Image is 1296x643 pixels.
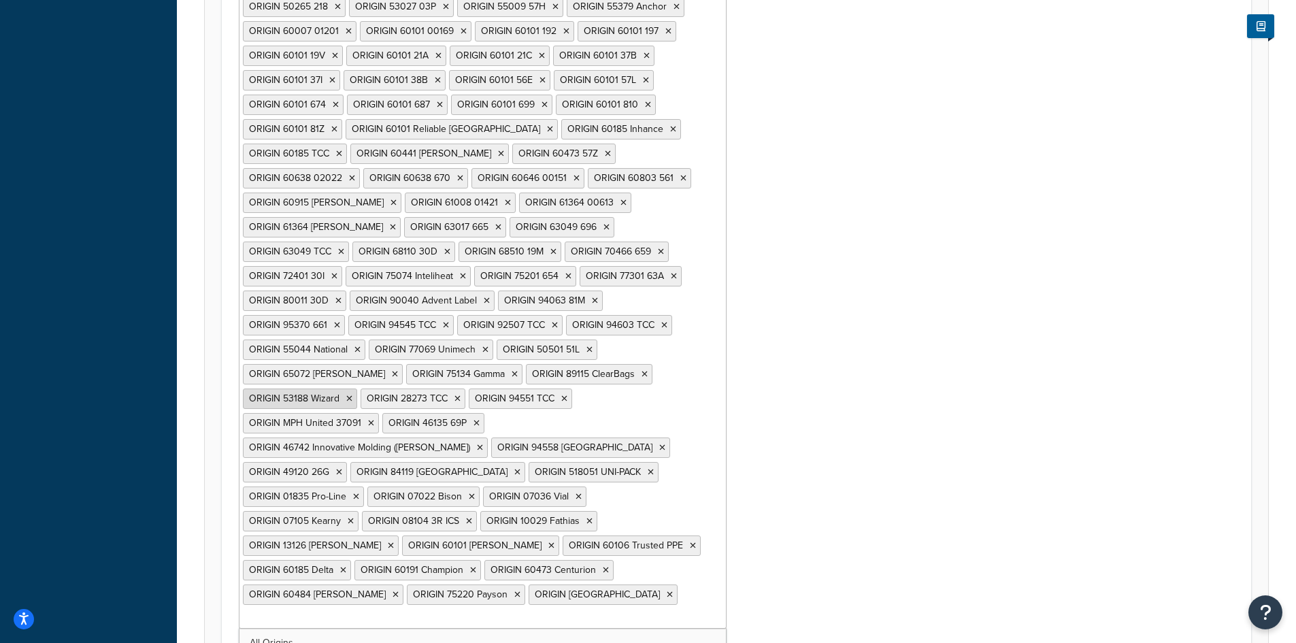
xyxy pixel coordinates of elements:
[249,440,470,455] span: ORIGIN 46742 Innovative Molding ([PERSON_NAME])
[465,244,544,259] span: ORIGIN 68510 19M
[249,146,329,161] span: ORIGIN 60185 TCC
[367,391,448,406] span: ORIGIN 28273 TCC
[249,195,384,210] span: ORIGIN 60915 [PERSON_NAME]
[535,587,660,601] span: ORIGIN [GEOGRAPHIC_DATA]
[535,465,641,479] span: ORIGIN 518051 UNI-PACK
[249,122,325,136] span: ORIGIN 60101 81Z
[411,195,498,210] span: ORIGIN 61008 01421
[480,269,559,283] span: ORIGIN 75201 654
[489,489,569,504] span: ORIGIN 07036 Vial
[456,48,532,63] span: ORIGIN 60101 21C
[518,146,598,161] span: ORIGIN 60473 57Z
[475,391,554,406] span: ORIGIN 94551 TCC
[369,171,450,185] span: ORIGIN 60638 670
[366,24,454,38] span: ORIGIN 60101 00169
[491,563,596,577] span: ORIGIN 60473 Centurion
[1248,595,1282,629] button: Open Resource Center
[486,514,580,528] span: ORIGIN 10029 Fathias
[350,73,428,87] span: ORIGIN 60101 38B
[249,391,339,406] span: ORIGIN 53188 Wizard
[354,318,436,332] span: ORIGIN 94545 TCC
[353,97,430,112] span: ORIGIN 60101 687
[463,318,545,332] span: ORIGIN 92507 TCC
[457,97,535,112] span: ORIGIN 60101 699
[567,122,663,136] span: ORIGIN 60185 Inhance
[249,587,386,601] span: ORIGIN 60484 [PERSON_NAME]
[356,465,508,479] span: ORIGIN 84119 [GEOGRAPHIC_DATA]
[497,440,652,455] span: ORIGIN 94558 [GEOGRAPHIC_DATA]
[249,514,341,528] span: ORIGIN 07105 Kearny
[249,24,339,38] span: ORIGIN 60007 01201
[388,416,467,430] span: ORIGIN 46135 69P
[359,244,437,259] span: ORIGIN 68110 30D
[249,73,322,87] span: ORIGIN 60101 37I
[373,489,462,504] span: ORIGIN 07022 Bison
[455,73,533,87] span: ORIGIN 60101 56E
[1247,14,1274,38] button: Show Help Docs
[562,97,638,112] span: ORIGIN 60101 810
[584,24,659,38] span: ORIGIN 60101 197
[478,171,567,185] span: ORIGIN 60646 00151
[249,293,329,308] span: ORIGIN 80011 30D
[249,220,383,234] span: ORIGIN 61364 [PERSON_NAME]
[504,293,585,308] span: ORIGIN 94063 81M
[594,171,674,185] span: ORIGIN 60803 561
[412,367,505,381] span: ORIGIN 75134 Gamma
[249,269,325,283] span: ORIGIN 72401 30I
[481,24,556,38] span: ORIGIN 60101 192
[249,48,325,63] span: ORIGIN 60101 19V
[525,195,614,210] span: ORIGIN 61364 00613
[572,318,654,332] span: ORIGIN 94603 TCC
[571,244,651,259] span: ORIGIN 70466 659
[408,538,542,553] span: ORIGIN 60101 [PERSON_NAME]
[410,220,488,234] span: ORIGIN 63017 665
[559,48,637,63] span: ORIGIN 60101 37B
[249,465,329,479] span: ORIGIN 49120 26G
[368,514,459,528] span: ORIGIN 08104 3R ICS
[503,342,580,357] span: ORIGIN 50501 51L
[516,220,597,234] span: ORIGIN 63049 696
[352,269,453,283] span: ORIGIN 75074 Inteliheat
[532,367,635,381] span: ORIGIN 89115 ClearBags
[249,244,331,259] span: ORIGIN 63049 TCC
[356,293,477,308] span: ORIGIN 90040 Advent Label
[352,122,540,136] span: ORIGIN 60101 Reliable [GEOGRAPHIC_DATA]
[249,342,348,357] span: ORIGIN 55044 National
[249,538,381,553] span: ORIGIN 13126 [PERSON_NAME]
[249,171,342,185] span: ORIGIN 60638 02022
[249,563,333,577] span: ORIGIN 60185 Delta
[569,538,683,553] span: ORIGIN 60106 Trusted PPE
[375,342,476,357] span: ORIGIN 77069 Unimech
[356,146,491,161] span: ORIGIN 60441 [PERSON_NAME]
[249,97,326,112] span: ORIGIN 60101 674
[413,587,508,601] span: ORIGIN 75220 Payson
[249,367,385,381] span: ORIGIN 65072 [PERSON_NAME]
[586,269,664,283] span: ORIGIN 77301 63A
[352,48,429,63] span: ORIGIN 60101 21A
[560,73,636,87] span: ORIGIN 60101 57L
[249,318,327,332] span: ORIGIN 95370 661
[249,416,361,430] span: ORIGIN MPH United 37091
[249,489,346,504] span: ORIGIN 01835 Pro-Line
[361,563,463,577] span: ORIGIN 60191 Champion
